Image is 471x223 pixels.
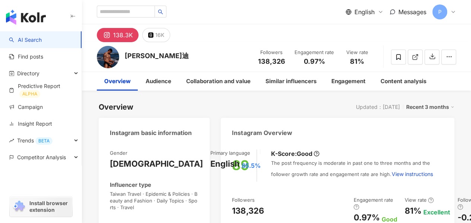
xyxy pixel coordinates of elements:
[99,102,133,112] div: Overview
[104,77,131,86] div: Overview
[242,161,261,170] span: 85.5%
[438,8,442,16] span: P
[391,171,433,177] span: View instructions
[354,8,375,16] span: English
[97,46,119,68] img: KOL Avatar
[406,102,454,112] div: Recent 3 months
[9,103,43,111] a: Campaign
[17,132,52,149] span: Trends
[404,197,434,203] div: View rate
[6,10,46,25] img: logo
[146,77,171,86] div: Audience
[271,160,443,181] div: The post frequency is moderate in past one to three months and the follower growth rate and engag...
[232,205,264,217] div: 138,326
[110,158,203,170] div: [DEMOGRAPHIC_DATA]
[125,51,189,60] div: [PERSON_NAME]迪
[232,158,249,173] div: 89
[9,53,43,60] a: Find posts
[9,82,76,98] a: Predictive ReportALPHA
[9,36,42,44] a: searchAI Search
[110,150,127,156] div: Gender
[17,65,39,82] span: Directory
[391,167,433,182] button: View instructions
[257,49,286,56] div: Followers
[29,200,70,213] span: Install browser extension
[186,77,251,86] div: Collaboration and value
[12,201,26,213] img: chrome extension
[9,120,52,128] a: Insight Report
[110,129,192,137] div: Instagram basic information
[331,77,366,86] div: Engagement
[110,191,198,211] span: Taiwan Travel · Epidemic & Policies · Beauty and Fashion · Daily Topics · Sports · Travel
[258,57,285,65] span: 138,326
[271,150,319,158] div: K-Score :
[210,158,240,170] div: English
[9,138,14,143] span: rise
[304,58,325,65] span: 0.97%
[232,197,254,203] div: Followers
[142,28,170,42] button: 16K
[356,104,400,110] div: Updated：[DATE]
[210,150,250,156] div: Primary language
[155,30,164,40] div: 16K
[296,150,312,158] div: Good
[381,77,426,86] div: Content analysis
[232,129,292,137] div: Instagram Overview
[17,149,66,166] span: Competitor Analysis
[343,49,371,56] div: View rate
[265,77,316,86] div: Similar influencers
[113,30,133,40] div: 138.3K
[295,49,334,56] div: Engagement rate
[423,208,450,216] div: Excellent
[350,58,364,65] span: 81%
[353,197,397,210] div: Engagement rate
[158,9,163,15] span: search
[97,28,139,42] button: 138.3K
[404,205,421,217] div: 81%
[10,197,72,217] a: chrome extensionInstall browser extension
[398,8,426,16] span: Messages
[35,137,52,145] div: BETA
[110,181,151,189] div: Influencer type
